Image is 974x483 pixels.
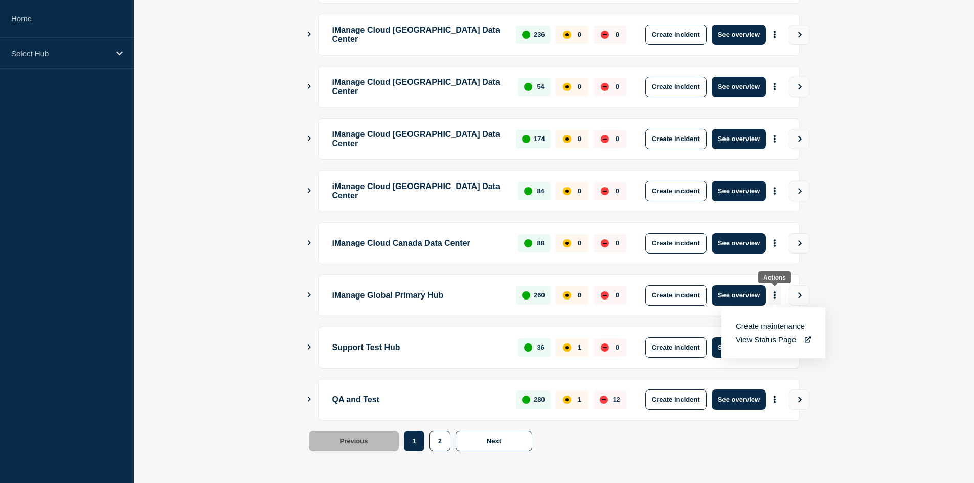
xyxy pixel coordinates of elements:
[332,389,505,410] p: QA and Test
[712,25,766,45] button: See overview
[522,291,530,300] div: up
[712,233,766,254] button: See overview
[340,437,368,445] span: Previous
[534,31,545,38] p: 236
[712,285,766,306] button: See overview
[645,25,707,45] button: Create incident
[578,343,581,351] p: 1
[524,343,532,352] div: up
[563,31,571,39] div: affected
[736,335,811,344] a: View Status Page
[768,25,781,44] button: More actions
[768,181,781,200] button: More actions
[789,77,809,97] button: View
[307,187,312,195] button: Show Connected Hubs
[332,25,505,45] p: iManage Cloud [GEOGRAPHIC_DATA] Data Center
[789,25,809,45] button: View
[537,343,544,351] p: 36
[613,396,620,403] p: 12
[332,337,507,358] p: Support Test Hub
[768,129,781,148] button: More actions
[563,239,571,247] div: affected
[578,135,581,143] p: 0
[712,129,766,149] button: See overview
[537,239,544,247] p: 88
[534,135,545,143] p: 174
[578,291,581,299] p: 0
[616,239,619,247] p: 0
[456,431,532,451] button: Next
[563,187,571,195] div: affected
[11,49,109,58] p: Select Hub
[524,187,532,195] div: up
[789,285,809,306] button: View
[404,431,424,451] button: 1
[616,343,619,351] p: 0
[332,129,505,149] p: iManage Cloud [GEOGRAPHIC_DATA] Data Center
[332,233,507,254] p: iManage Cloud Canada Data Center
[332,285,505,306] p: iManage Global Primary Hub
[487,437,501,445] span: Next
[563,291,571,300] div: affected
[645,233,707,254] button: Create incident
[763,274,786,281] div: Actions
[645,337,707,358] button: Create incident
[429,431,450,451] button: 2
[768,286,781,305] button: More actions
[563,83,571,91] div: affected
[537,83,544,90] p: 54
[645,129,707,149] button: Create incident
[537,187,544,195] p: 84
[768,77,781,96] button: More actions
[616,187,619,195] p: 0
[645,77,707,97] button: Create incident
[712,389,766,410] button: See overview
[522,396,530,404] div: up
[712,77,766,97] button: See overview
[332,77,507,97] p: iManage Cloud [GEOGRAPHIC_DATA] Data Center
[522,135,530,143] div: up
[563,343,571,352] div: affected
[578,396,581,403] p: 1
[616,291,619,299] p: 0
[534,291,545,299] p: 260
[600,396,608,404] div: down
[332,181,507,201] p: iManage Cloud [GEOGRAPHIC_DATA] Data Center
[522,31,530,39] div: up
[563,135,571,143] div: affected
[789,233,809,254] button: View
[307,396,312,403] button: Show Connected Hubs
[578,239,581,247] p: 0
[601,291,609,300] div: down
[645,285,707,306] button: Create incident
[307,31,312,38] button: Show Connected Hubs
[768,390,781,409] button: More actions
[616,31,619,38] p: 0
[645,181,707,201] button: Create incident
[524,239,532,247] div: up
[309,431,399,451] button: Previous
[578,83,581,90] p: 0
[789,129,809,149] button: View
[307,135,312,143] button: Show Connected Hubs
[307,291,312,299] button: Show Connected Hubs
[534,396,545,403] p: 280
[307,343,312,351] button: Show Connected Hubs
[307,239,312,247] button: Show Connected Hubs
[601,343,609,352] div: down
[578,31,581,38] p: 0
[601,187,609,195] div: down
[563,396,571,404] div: affected
[712,181,766,201] button: See overview
[578,187,581,195] p: 0
[601,135,609,143] div: down
[307,83,312,90] button: Show Connected Hubs
[768,234,781,252] button: More actions
[736,321,805,330] button: Create maintenance
[789,389,809,410] button: View
[601,31,609,39] div: down
[645,389,707,410] button: Create incident
[601,239,609,247] div: down
[789,181,809,201] button: View
[524,83,532,91] div: up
